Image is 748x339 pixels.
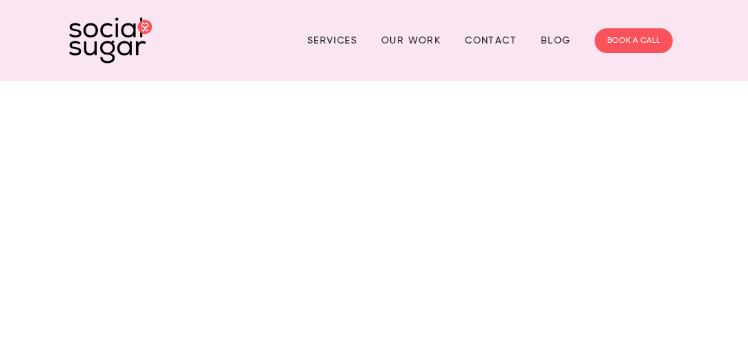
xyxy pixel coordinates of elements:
[595,28,673,53] a: BOOK A CALL
[69,17,152,64] img: SocialSugar
[541,30,571,51] a: Blog
[381,30,441,51] a: Our Work
[465,30,517,51] a: Contact
[307,30,357,51] a: Services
